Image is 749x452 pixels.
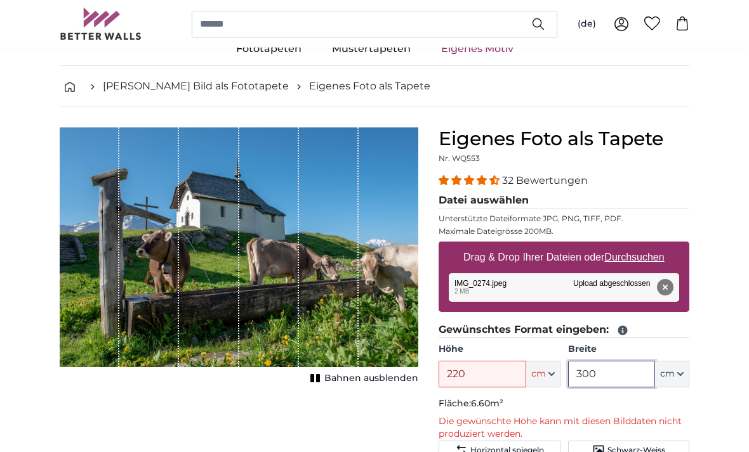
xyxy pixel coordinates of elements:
div: 1 of 1 [60,127,418,387]
span: 4.31 stars [439,174,502,186]
a: Fototapeten [221,32,317,65]
label: Breite [568,343,689,356]
span: 32 Bewertungen [502,174,588,186]
h1: Eigenes Foto als Tapete [439,127,689,150]
a: [PERSON_NAME] Bild als Fototapete [103,79,289,94]
nav: breadcrumbs [60,66,689,107]
p: Fläche: [439,397,689,410]
a: Eigenes Foto als Tapete [309,79,430,94]
legend: Datei auswählen [439,193,689,209]
p: Unterstützte Dateiformate JPG, PNG, TIFF, PDF. [439,214,689,224]
span: Nr. WQ553 [439,153,480,163]
a: Mustertapeten [317,32,426,65]
p: Die gewünschte Höhe kann mit diesen Bilddaten nicht produziert werden. [439,415,689,441]
p: Maximale Dateigrösse 200MB. [439,226,689,236]
legend: Gewünschtes Format eingeben: [439,322,689,338]
a: Eigenes Motiv [426,32,529,65]
button: cm [655,361,689,387]
span: Bahnen ausblenden [324,372,418,385]
span: 6.60m² [471,397,503,409]
button: (de) [567,13,606,36]
span: cm [531,368,546,380]
button: cm [526,361,560,387]
label: Höhe [439,343,560,356]
u: Durchsuchen [605,252,665,262]
label: Drag & Drop Ihrer Dateien oder [458,245,670,270]
span: cm [660,368,675,380]
button: Bahnen ausblenden [307,370,418,387]
img: Betterwalls [60,8,142,40]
